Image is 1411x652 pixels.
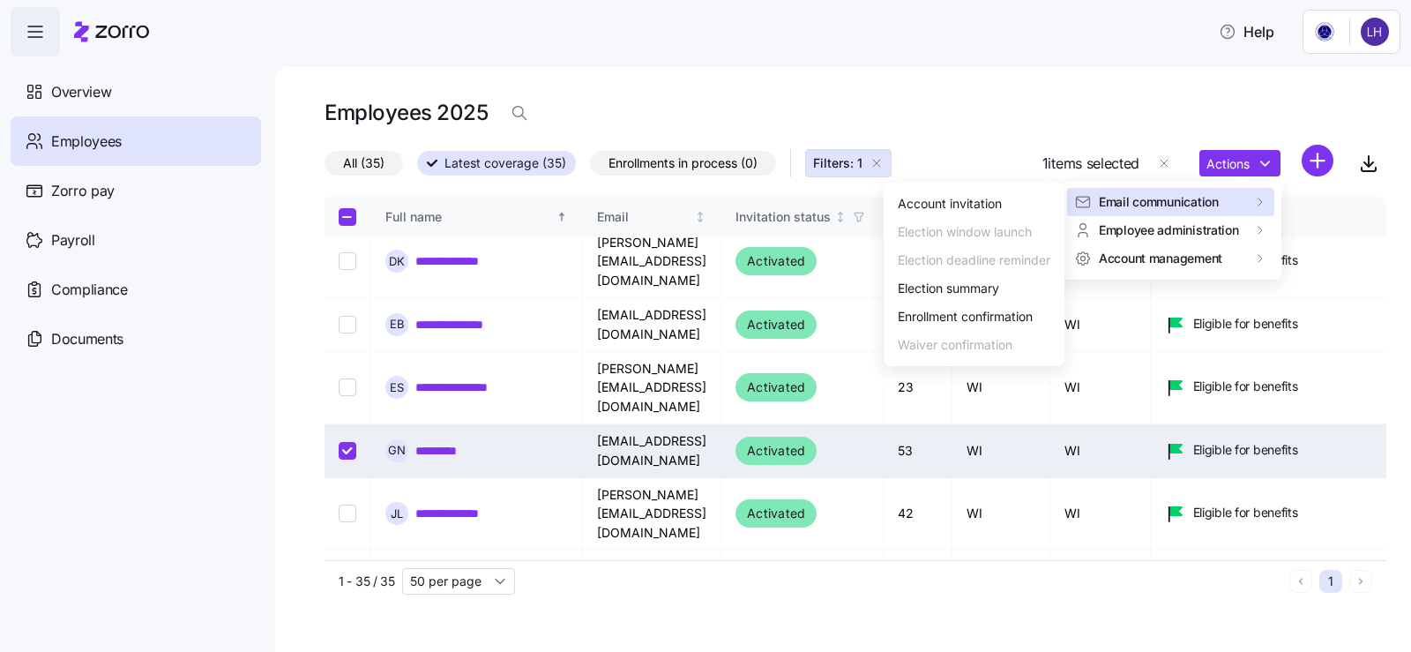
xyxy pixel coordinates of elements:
[339,442,356,460] input: Select record 16
[1099,250,1222,267] span: Account management
[1099,193,1219,211] span: Email communication
[898,279,999,298] div: Election summary
[898,194,1002,214] div: Account invitation
[1099,221,1239,239] span: Employee administration
[1050,424,1151,478] td: WI
[884,424,952,478] td: 53
[747,440,805,461] span: Activated
[388,445,406,456] span: G N
[1193,441,1298,459] span: Eligible for benefits
[898,307,1033,326] div: Enrollment confirmation
[952,424,1050,478] td: WI
[583,424,721,478] td: [EMAIL_ADDRESS][DOMAIN_NAME]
